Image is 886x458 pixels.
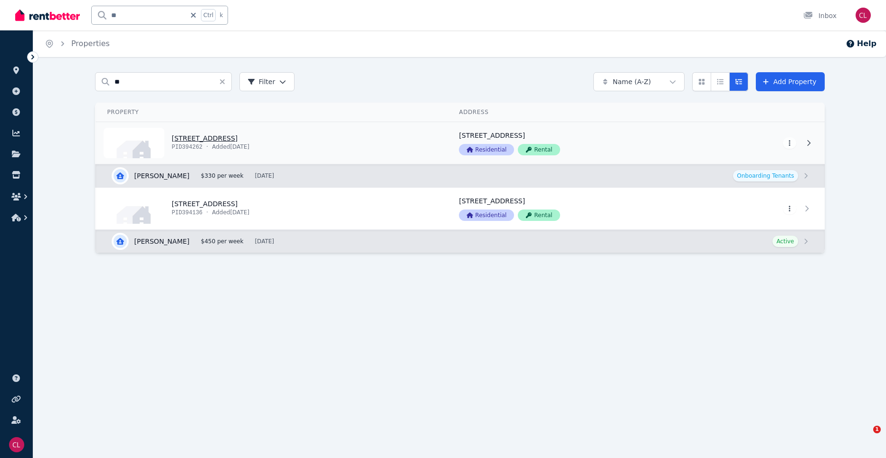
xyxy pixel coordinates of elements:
a: Add Property [756,72,825,91]
button: More options [783,203,796,214]
span: Ctrl [201,9,216,21]
button: Card view [692,72,711,91]
button: Compact list view [711,72,730,91]
button: Expanded list view [729,72,748,91]
th: Address [448,103,711,122]
span: 1 [873,426,881,433]
a: View details for 52/4406 Pacific Hwy, Twelve Mile Creek [711,122,825,164]
a: Properties [71,39,110,48]
a: View details for 52/4406 Pacific Hwy, Twelve Mile Creek [448,122,711,164]
img: Charlach Pty Ltd [856,8,871,23]
a: View details for 98/4406 Pacific Hwy, Twelve Mile Creek [711,188,825,229]
button: Filter [239,72,295,91]
a: View details for Emily Wall [96,230,825,253]
div: View options [692,72,748,91]
a: View details for 52/4406 Pacific Hwy, Twelve Mile Creek [96,122,448,164]
a: View details for 98/4406 Pacific Hwy, Twelve Mile Creek [448,188,711,229]
span: k [219,11,223,19]
div: Inbox [803,11,837,20]
button: More options [783,137,796,149]
img: RentBetter [15,8,80,22]
th: Property [95,103,448,122]
a: View details for Michelle O'Brien [96,164,825,187]
span: Name (A-Z) [613,77,651,86]
iframe: Intercom live chat [854,426,876,448]
button: Clear search [219,72,232,91]
span: Filter [248,77,276,86]
button: Help [846,38,876,49]
a: View details for 98/4406 Pacific Hwy, Twelve Mile Creek [96,188,448,229]
span: ORGANISE [8,52,38,59]
nav: Breadcrumb [33,30,121,57]
img: Charlach Pty Ltd [9,437,24,452]
button: Name (A-Z) [593,72,685,91]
